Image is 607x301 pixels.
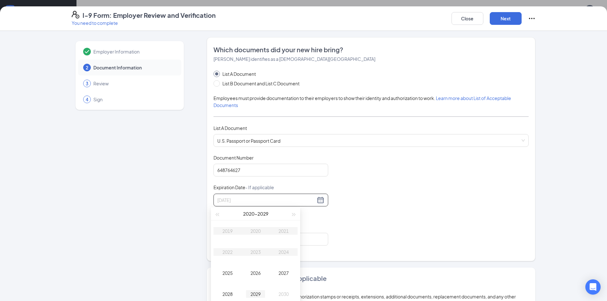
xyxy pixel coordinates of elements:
span: U.S. Passport or Passport Card [217,134,525,147]
svg: Ellipses [528,15,536,22]
span: Document Information [93,64,175,71]
div: 2028 [218,290,237,298]
h4: I-9 Form: Employer Review and Verification [83,11,216,20]
span: Employer Information [93,48,175,55]
svg: FormI9EVerifyIcon [72,11,79,18]
span: 3 [86,80,88,87]
span: • if applicable [282,274,327,282]
button: Close [452,12,483,25]
td: 2026 [242,262,270,283]
div: Open Intercom Messenger [585,279,601,295]
span: List A Document [220,70,258,77]
span: Document Number [213,154,254,161]
span: Expiration Date [213,184,274,190]
span: Review [93,80,175,87]
span: List A Document [213,125,247,131]
span: [PERSON_NAME] identifies as a [DEMOGRAPHIC_DATA][GEOGRAPHIC_DATA] [213,56,375,62]
span: 4 [86,96,88,103]
td: 2025 [213,262,242,283]
svg: Checkmark [83,48,91,55]
p: You need to complete [72,20,216,26]
div: 2027 [274,269,293,277]
span: - If applicable [245,184,274,190]
span: 2 [86,64,88,71]
td: 2027 [270,262,298,283]
div: 2029 [246,290,265,298]
button: Next [490,12,522,25]
span: Sign [93,96,175,103]
div: 2030 [274,290,293,298]
div: 2025 [218,269,237,277]
span: List B Document and List C Document [220,80,302,87]
span: Employees must provide documentation to their employers to show their identity and authorization ... [213,95,511,108]
input: Select date [217,197,315,204]
span: Which documents did your new hire bring? [213,45,529,54]
button: 2020-2029 [243,207,268,220]
div: 2026 [246,269,265,277]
